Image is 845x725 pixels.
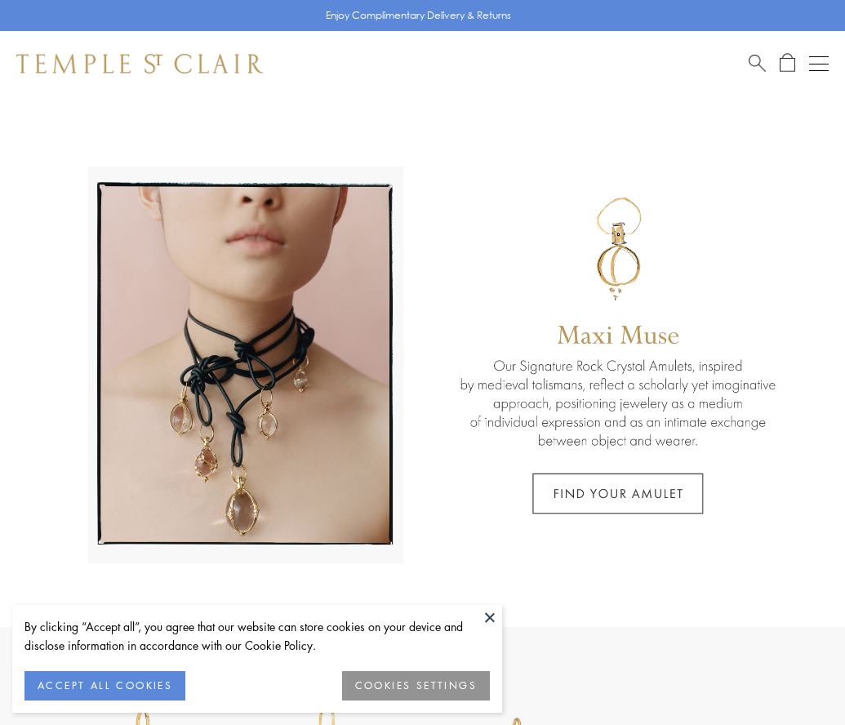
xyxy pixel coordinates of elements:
a: Open Shopping Bag [780,53,795,73]
p: Enjoy Complimentary Delivery & Returns [326,7,511,24]
div: By clicking “Accept all”, you agree that our website can store cookies on your device and disclos... [24,617,490,655]
a: Search [749,53,766,73]
button: ACCEPT ALL COOKIES [24,671,185,701]
button: Open navigation [809,54,829,73]
button: COOKIES SETTINGS [342,671,490,701]
img: Temple St. Clair [16,54,263,73]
